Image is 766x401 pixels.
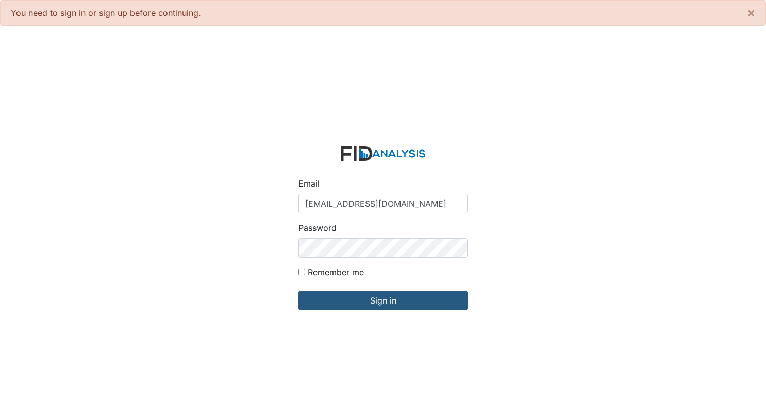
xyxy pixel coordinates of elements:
[341,146,425,161] img: logo-2fc8c6e3336f68795322cb6e9a2b9007179b544421de10c17bdaae8622450297.svg
[298,177,320,190] label: Email
[298,222,337,234] label: Password
[737,1,765,25] button: ×
[308,266,364,278] label: Remember me
[298,291,468,310] input: Sign in
[747,5,755,20] span: ×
